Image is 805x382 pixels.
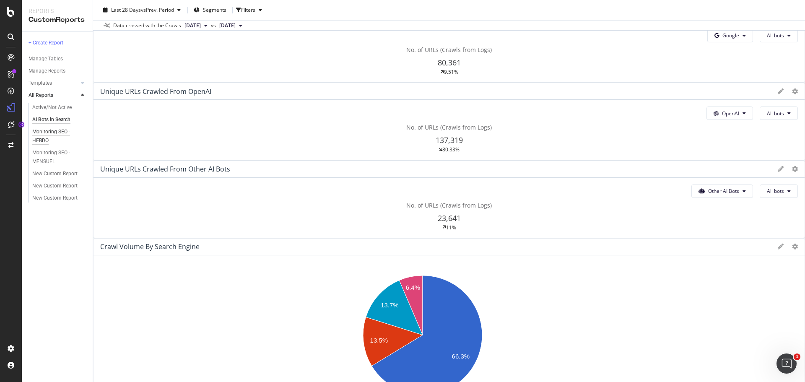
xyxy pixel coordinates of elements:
[100,242,200,251] div: Crawl Volume By Search Engine
[708,187,739,195] span: Other AI Bots
[436,135,463,145] span: 137,319
[29,15,86,25] div: CustomReports
[93,161,805,238] div: Unique URLs Crawled from Other AI BotsOther AI BotsAll botsNo. of URLs (Crawls from Logs)23,64111%
[406,46,492,54] span: No. of URLs (Crawls from Logs)
[184,22,201,29] span: 2025 Sep. 14th
[442,146,460,153] div: 80.33%
[438,57,461,68] span: 80,361
[760,107,798,120] button: All bots
[32,182,78,190] div: New Custom Report
[29,7,86,15] div: Reports
[29,67,65,75] div: Manage Reports
[32,169,87,178] a: New Custom Report
[406,201,492,209] span: No. of URLs (Crawls from Logs)
[32,127,80,145] div: Monitoring SEO - HEBDO
[722,110,739,117] span: OpenAI
[381,301,399,309] text: 13.7%
[32,127,87,145] a: Monitoring SEO - HEBDO
[32,148,87,166] a: Monitoring SEO - MENSUEL
[438,213,461,223] span: 23,641
[29,91,78,100] a: All Reports
[241,6,255,13] div: Filters
[760,29,798,42] button: All bots
[32,115,87,124] a: AI Bots in Search
[100,3,184,17] button: Last 28 DaysvsPrev. Period
[722,32,739,39] span: Google
[236,3,265,17] button: Filters
[406,284,420,291] text: 6.4%
[29,55,63,63] div: Manage Tables
[216,21,246,31] button: [DATE]
[113,22,181,29] div: Data crossed with the Crawls
[444,68,458,75] div: 9.51%
[767,187,784,195] span: All bots
[100,87,211,96] div: Unique URLs Crawled from OpenAI
[141,6,174,13] span: vs Prev. Period
[32,103,87,112] a: Active/Not Active
[29,67,87,75] a: Manage Reports
[706,107,753,120] button: OpenAI
[370,337,388,344] text: 13.5%
[767,110,784,117] span: All bots
[29,39,87,47] a: + Create Report
[191,6,229,14] button: Segments
[29,91,53,100] div: All Reports
[707,29,753,42] button: Google
[181,21,211,31] button: [DATE]
[406,123,492,131] span: No. of URLs (Crawls from Logs)
[794,353,800,360] span: 1
[32,194,87,203] a: New Custom Report
[691,185,753,198] button: Other AI Bots
[93,5,805,83] div: Unique URLs Crawled from GoogleGoogleAll botsNo. of URLs (Crawls from Logs)80,3619.51%
[29,39,63,47] div: + Create Report
[32,115,70,124] div: AI Bots in Search
[446,224,456,231] div: 11%
[29,79,78,88] a: Templates
[203,6,226,13] span: Segments
[776,353,797,374] iframe: Intercom live chat
[111,6,141,13] span: Last 28 Days
[18,121,25,128] div: Tooltip anchor
[29,79,52,88] div: Templates
[32,169,78,178] div: New Custom Report
[93,83,805,160] div: Unique URLs Crawled from OpenAIOpenAIAll botsNo. of URLs (Crawls from Logs)137,31980.33%
[452,353,470,360] text: 66.3%
[211,22,216,29] span: vs
[767,32,784,39] span: All bots
[760,185,798,198] button: All bots
[32,148,80,166] div: Monitoring SEO - MENSUEL
[32,194,78,203] div: New Custom Report
[219,22,236,29] span: 2025 Aug. 10th
[32,103,72,112] div: Active/Not Active
[29,55,87,63] a: Manage Tables
[100,165,230,173] div: Unique URLs Crawled from Other AI Bots
[32,182,87,190] a: New Custom Report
